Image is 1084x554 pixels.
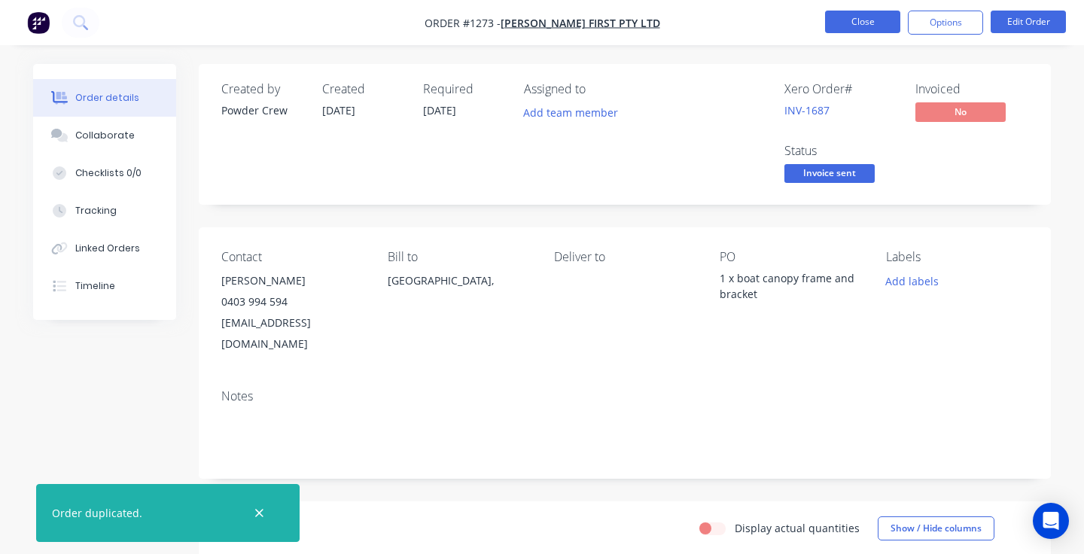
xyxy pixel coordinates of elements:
[1033,503,1069,539] div: Open Intercom Messenger
[423,103,456,117] span: [DATE]
[221,270,364,291] div: [PERSON_NAME]
[33,117,176,154] button: Collaborate
[524,82,674,96] div: Assigned to
[501,16,660,30] a: [PERSON_NAME] First Pty Ltd
[52,505,142,521] div: Order duplicated.
[27,11,50,34] img: Factory
[735,520,860,536] label: Display actual quantities
[221,312,364,355] div: [EMAIL_ADDRESS][DOMAIN_NAME]
[554,250,696,264] div: Deliver to
[221,250,364,264] div: Contact
[75,166,142,180] div: Checklists 0/0
[33,267,176,305] button: Timeline
[75,204,117,218] div: Tracking
[33,154,176,192] button: Checklists 0/0
[720,250,862,264] div: PO
[915,82,1028,96] div: Invoiced
[784,164,875,187] button: Invoice sent
[75,279,115,293] div: Timeline
[75,242,140,255] div: Linked Orders
[516,102,626,123] button: Add team member
[784,164,875,183] span: Invoice sent
[221,291,364,312] div: 0403 994 594
[221,270,364,355] div: [PERSON_NAME]0403 994 594[EMAIL_ADDRESS][DOMAIN_NAME]
[524,102,626,123] button: Add team member
[221,389,1028,403] div: Notes
[915,102,1006,121] span: No
[33,79,176,117] button: Order details
[221,82,304,96] div: Created by
[425,16,501,30] span: Order #1273 -
[221,102,304,118] div: Powder Crew
[322,103,355,117] span: [DATE]
[784,82,897,96] div: Xero Order #
[720,270,862,302] div: 1 x boat canopy frame and bracket
[388,250,530,264] div: Bill to
[423,82,506,96] div: Required
[784,103,830,117] a: INV-1687
[322,82,405,96] div: Created
[388,270,530,291] div: [GEOGRAPHIC_DATA],
[33,230,176,267] button: Linked Orders
[75,91,139,105] div: Order details
[33,192,176,230] button: Tracking
[991,11,1066,33] button: Edit Order
[908,11,983,35] button: Options
[825,11,900,33] button: Close
[878,516,994,540] button: Show / Hide columns
[388,270,530,318] div: [GEOGRAPHIC_DATA],
[75,129,135,142] div: Collaborate
[784,144,897,158] div: Status
[878,270,947,291] button: Add labels
[886,250,1028,264] div: Labels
